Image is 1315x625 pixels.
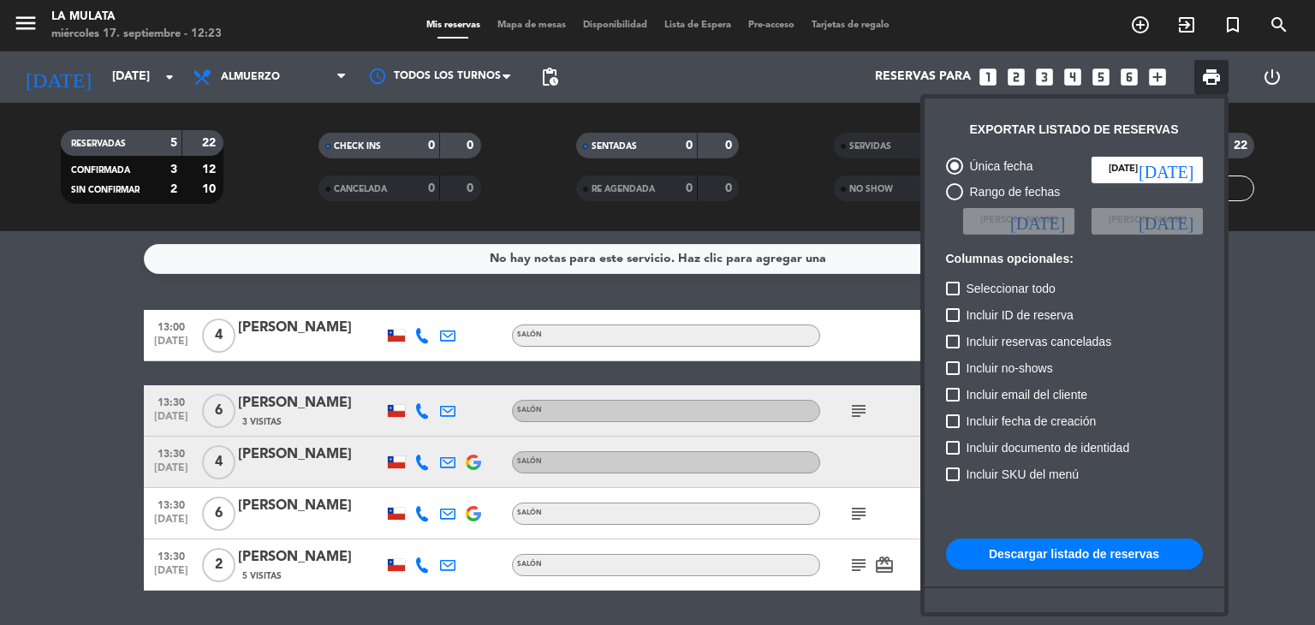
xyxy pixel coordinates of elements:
span: Incluir reservas canceladas [967,331,1112,352]
i: [DATE] [1139,161,1193,178]
span: Incluir email del cliente [967,384,1088,405]
button: Descargar listado de reservas [946,539,1203,569]
span: Incluir SKU del menú [967,464,1080,485]
div: Rango de fechas [963,182,1061,202]
span: print [1201,67,1222,87]
h6: Columnas opcionales: [946,252,1203,266]
div: Exportar listado de reservas [970,120,1179,140]
i: [DATE] [1010,212,1065,229]
span: Incluir ID de reserva [967,305,1074,325]
span: [PERSON_NAME] [1109,213,1186,229]
span: Incluir fecha de creación [967,411,1097,432]
span: Incluir documento de identidad [967,437,1130,458]
span: Seleccionar todo [967,278,1056,299]
i: [DATE] [1139,212,1193,229]
span: Incluir no-shows [967,358,1053,378]
div: Única fecha [963,157,1033,176]
span: [PERSON_NAME] [980,213,1057,229]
